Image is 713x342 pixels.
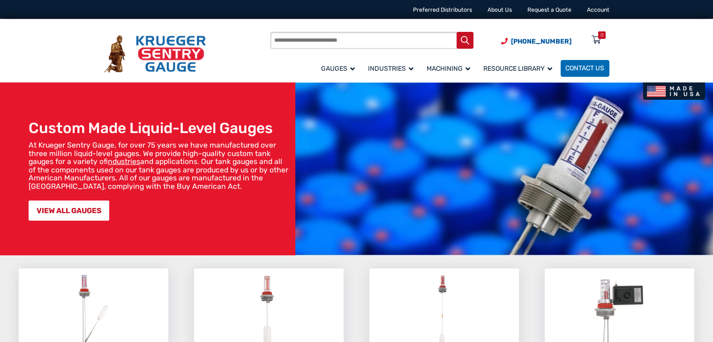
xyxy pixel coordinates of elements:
[321,65,355,73] span: Gauges
[363,59,422,78] a: Industries
[427,65,470,73] span: Machining
[368,65,413,73] span: Industries
[29,141,291,190] p: At Krueger Sentry Gauge, for over 75 years we have manufactured over three million liquid-level g...
[413,7,472,13] a: Preferred Distributors
[600,31,603,39] div: 0
[483,65,552,73] span: Resource Library
[108,157,140,166] a: industries
[488,7,512,13] a: About Us
[104,35,206,73] img: Krueger Sentry Gauge
[587,7,609,13] a: Account
[295,82,713,255] img: bg_hero_bannerksentry
[29,201,109,221] a: VIEW ALL GAUGES
[511,37,571,45] span: [PHONE_NUMBER]
[316,59,363,78] a: Gauges
[527,7,571,13] a: Request a Quote
[501,37,571,46] a: Phone Number (920) 434-8860
[565,65,604,73] span: Contact Us
[422,59,479,78] a: Machining
[479,59,561,78] a: Resource Library
[29,119,291,137] h1: Custom Made Liquid-Level Gauges
[643,82,705,100] img: Made In USA
[561,60,609,77] a: Contact Us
